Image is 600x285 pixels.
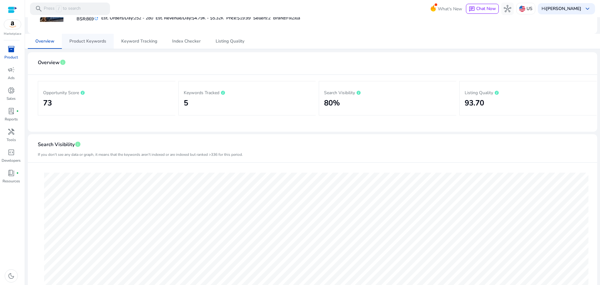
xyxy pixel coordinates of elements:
[16,110,19,112] span: fiber_manual_record
[438,3,462,14] span: What's New
[69,39,106,43] span: Product Keywords
[38,57,60,68] span: Overview
[5,116,18,122] p: Reports
[121,39,157,43] span: Keyword Tracking
[2,158,21,163] p: Developers
[7,66,15,74] span: campaign
[519,6,525,12] img: us.svg
[546,6,581,12] b: [PERSON_NAME]
[38,152,243,158] mat-card-subtitle: If you don't see any data or graph, it means that the keywords aren't indexed or are indexed but ...
[56,5,62,12] span: /
[172,39,201,43] span: Index Checker
[77,15,99,22] h5: BSR:
[7,96,16,101] p: Sales
[44,5,81,12] p: Press to search
[184,99,311,108] h2: 5
[16,172,19,174] span: fiber_manual_record
[60,59,66,65] span: info
[7,137,16,143] p: Tools
[94,16,99,22] mat-icon: refresh
[38,139,75,150] span: Search Visibility
[86,16,94,22] span: 869
[4,20,21,29] img: amazon.svg
[542,7,581,11] p: Hi
[476,6,496,12] span: Chat Now
[7,45,15,53] span: inventory_2
[35,39,54,43] span: Overview
[469,6,475,12] span: chat
[273,16,300,21] h5: :
[43,89,170,96] p: Opportunity Score
[584,5,591,13] span: keyboard_arrow_down
[7,107,15,115] span: lab_profile
[4,32,21,36] p: Marketplace
[324,89,451,96] p: Search Visibility
[527,3,532,14] p: US
[8,75,15,81] p: Ads
[466,4,499,14] button: chatChat Now
[324,99,451,108] h2: 80%
[7,149,15,156] span: code_blocks
[184,89,311,96] p: Keywords Tracked
[504,5,511,13] span: hub
[465,99,592,108] h2: 93.70
[216,39,244,43] span: Listing Quality
[4,54,18,60] p: Product
[465,89,592,96] p: Listing Quality
[43,99,170,108] h2: 73
[501,3,514,15] button: hub
[226,16,251,21] h5: Price:
[7,128,15,135] span: handyman
[7,169,15,177] span: book_4
[7,87,15,94] span: donut_small
[35,5,42,13] span: search
[75,141,81,147] span: info
[7,272,15,280] span: dark_mode
[2,178,20,184] p: Resources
